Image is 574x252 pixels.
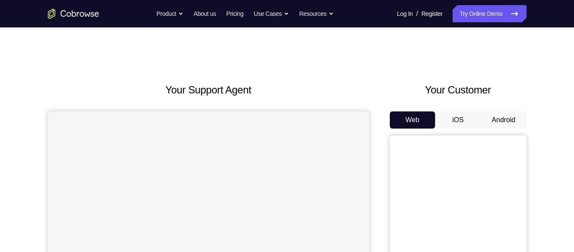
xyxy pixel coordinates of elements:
[390,111,436,129] button: Web
[421,5,442,22] a: Register
[416,9,418,19] span: /
[194,5,216,22] a: About us
[156,5,183,22] button: Product
[453,5,526,22] a: Try Online Demo
[226,5,243,22] a: Pricing
[48,9,99,19] a: Go to the home page
[254,5,289,22] button: Use Cases
[397,5,413,22] a: Log In
[48,82,369,98] h2: Your Support Agent
[390,82,527,98] h2: Your Customer
[435,111,481,129] button: iOS
[299,5,334,22] button: Resources
[481,111,527,129] button: Android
